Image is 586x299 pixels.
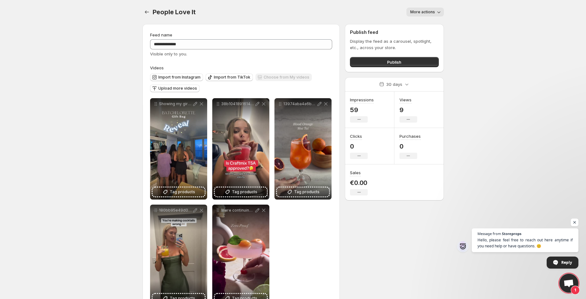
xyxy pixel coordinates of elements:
[350,29,438,35] h2: Publish feed
[221,208,254,213] p: Were continuing the tropical vibes [DATE] no passport required This zero-proof twist on a
[350,57,438,67] button: Publish
[386,81,402,87] p: 30 days
[150,51,187,56] span: Visible only to you.
[283,101,316,106] p: 13974aba4a6b4ba49b6d04b8243d2725
[350,97,374,103] h3: Impressions
[350,133,362,139] h3: Clicks
[410,10,435,15] span: More actions
[277,188,329,196] button: Tag products
[158,75,201,80] span: Import from Instagram
[153,188,205,196] button: Tag products
[350,179,368,187] p: €0.00
[387,59,401,65] span: Publish
[399,133,421,139] h3: Purchases
[399,97,412,103] h3: Views
[406,8,444,16] button: More actions
[150,85,200,92] button: Upload more videos
[350,169,361,176] h3: Sales
[502,232,521,235] span: Storeprops
[559,274,578,293] a: Open chat
[477,237,573,249] span: Hello, please feel free to reach out here anytime if you need help or have questions. 😊
[150,32,172,37] span: Feed name
[153,8,196,16] span: People Love It
[159,208,192,213] p: 180bb95e49d0403899f0a82928b3ce52
[477,232,501,235] span: Message from
[150,65,164,70] span: Videos
[158,86,197,91] span: Upload more videos
[150,98,207,200] div: Showing my girls the bachelorette gift bags I put together for them their reactions were evTag pr...
[159,101,192,106] p: Showing my girls the bachelorette gift bags I put together for them their reactions were ev
[274,98,332,200] div: 13974aba4a6b4ba49b6d04b8243d2725Tag products
[561,257,572,268] span: Reply
[399,106,417,114] p: 9
[350,38,438,51] p: Display the feed as a carousel, spotlight, etc., across your store.
[232,189,257,195] span: Tag products
[150,73,203,81] button: Import from Instagram
[571,286,580,295] span: 1
[350,143,368,150] p: 0
[214,75,250,80] span: Import from TikTok
[221,101,254,106] p: 38b104189161429e8f997f3d98289a2f
[294,189,319,195] span: Tag products
[350,106,374,114] p: 59
[170,189,195,195] span: Tag products
[215,188,267,196] button: Tag products
[399,143,421,150] p: 0
[212,98,269,200] div: 38b104189161429e8f997f3d98289a2fTag products
[142,8,151,16] button: Settings
[206,73,253,81] button: Import from TikTok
